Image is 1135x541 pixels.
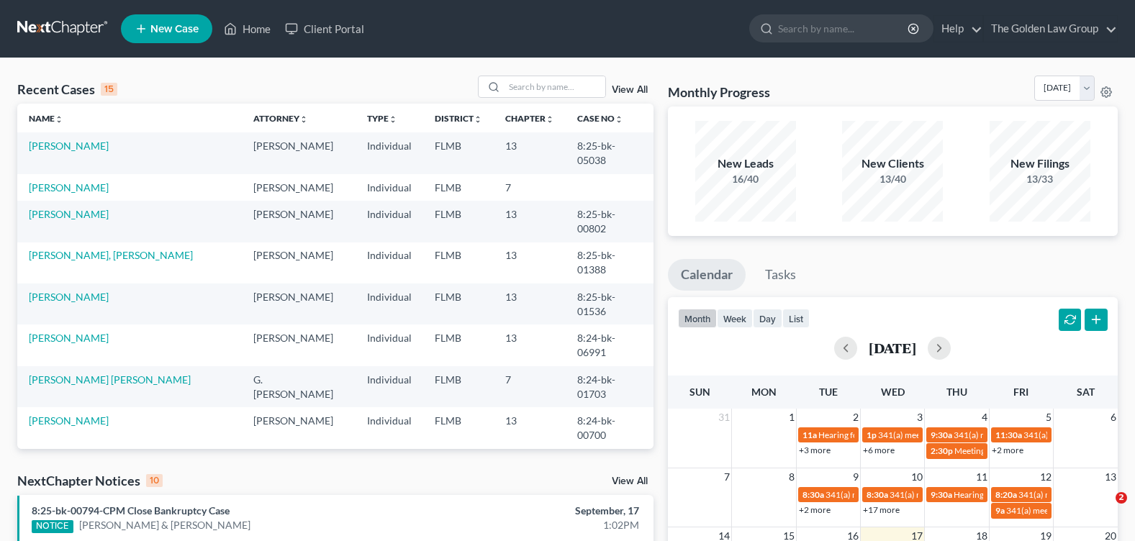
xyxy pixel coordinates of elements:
span: 5 [1044,409,1053,426]
td: Individual [356,366,423,407]
td: Individual [356,132,423,173]
a: +2 more [799,504,831,515]
td: [PERSON_NAME] [242,407,355,448]
a: The Golden Law Group [984,16,1117,42]
span: Meeting of Creditors for [PERSON_NAME] [954,445,1114,456]
a: Help [934,16,982,42]
a: Client Portal [278,16,371,42]
a: [PERSON_NAME] [29,332,109,344]
td: Individual [356,449,423,490]
span: 9:30a [931,489,952,500]
td: 13 [494,283,566,324]
button: week [717,309,753,328]
h2: [DATE] [869,340,916,355]
span: 341(a) meeting for [PERSON_NAME] [826,489,964,500]
span: 2 [1116,492,1127,504]
span: 8 [787,468,796,486]
td: Individual [356,242,423,283]
span: 11:30a [995,429,1022,440]
div: New Clients [842,155,943,172]
td: Individual [356,174,423,201]
td: 7 [494,449,566,490]
span: 341(a) meeting for [PERSON_NAME] [890,489,1028,500]
span: 12 [1039,468,1053,486]
a: [PERSON_NAME] [29,208,109,220]
span: Fri [1013,386,1028,398]
td: Individual [356,201,423,242]
td: 13 [494,324,566,365]
div: New Leads [695,155,796,172]
td: [PERSON_NAME] [242,132,355,173]
a: [PERSON_NAME] [29,291,109,303]
td: [PERSON_NAME] [242,324,355,365]
td: [PERSON_NAME] [242,242,355,283]
span: 8:30a [802,489,824,500]
td: 8:24-bk-01703 [566,366,654,407]
i: unfold_more [615,115,623,124]
td: FLMB [423,324,494,365]
span: Thu [946,386,967,398]
a: View All [612,85,648,95]
div: 1:02PM [446,518,639,532]
span: 2 [851,409,860,426]
span: Sat [1077,386,1095,398]
span: 31 [717,409,731,426]
span: 2:30p [931,445,953,456]
a: [PERSON_NAME] [29,414,109,427]
input: Search by name... [778,15,910,42]
span: 341(a) meeting for [PERSON_NAME] [878,429,1017,440]
td: 8:25-bk-01388 [566,242,654,283]
td: 13 [494,132,566,173]
td: 8:25-bk-05038 [566,132,654,173]
a: +3 more [799,445,831,455]
i: unfold_more [299,115,308,124]
td: FLMB [423,242,494,283]
td: [PERSON_NAME] [242,283,355,324]
td: 8:25-bk-01536 [566,283,654,324]
div: New Filings [990,155,1090,172]
a: +2 more [992,445,1023,455]
input: Search by name... [505,76,605,97]
h3: Monthly Progress [668,83,770,101]
span: 1 [787,409,796,426]
span: New Case [150,24,199,35]
span: 8:30a [867,489,888,500]
span: 1p [867,429,877,440]
a: 8:25-bk-00794-CPM Close Bankruptcy Case [32,504,230,517]
span: 11 [975,468,989,486]
button: month [678,309,717,328]
i: unfold_more [474,115,482,124]
td: 8:25-bk-00802 [566,201,654,242]
button: day [753,309,782,328]
td: 8:24-bk-00700 [566,407,654,448]
div: 10 [146,474,163,487]
iframe: Intercom live chat [1086,492,1121,527]
a: Typeunfold_more [367,113,397,124]
a: [PERSON_NAME] [29,181,109,194]
td: G. [PERSON_NAME] [242,366,355,407]
span: 9 [851,468,860,486]
div: 13/33 [990,172,1090,186]
span: Sun [689,386,710,398]
td: 13 [494,407,566,448]
i: unfold_more [546,115,554,124]
td: 13 [494,201,566,242]
a: Attorneyunfold_more [253,113,308,124]
div: 13/40 [842,172,943,186]
a: [PERSON_NAME] & [PERSON_NAME] [79,518,250,532]
td: FLMB [423,366,494,407]
i: unfold_more [55,115,63,124]
td: FLMB [423,201,494,242]
td: 7 [494,366,566,407]
div: 16/40 [695,172,796,186]
i: unfold_more [389,115,397,124]
td: Individual [356,283,423,324]
td: Individual [356,407,423,448]
a: +6 more [863,445,895,455]
span: 6 [1109,409,1118,426]
span: 9:30a [931,429,952,440]
a: +17 more [863,504,900,515]
td: [PERSON_NAME] [242,201,355,242]
a: [PERSON_NAME] [PERSON_NAME] [29,373,191,386]
td: FLMB [423,449,494,490]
